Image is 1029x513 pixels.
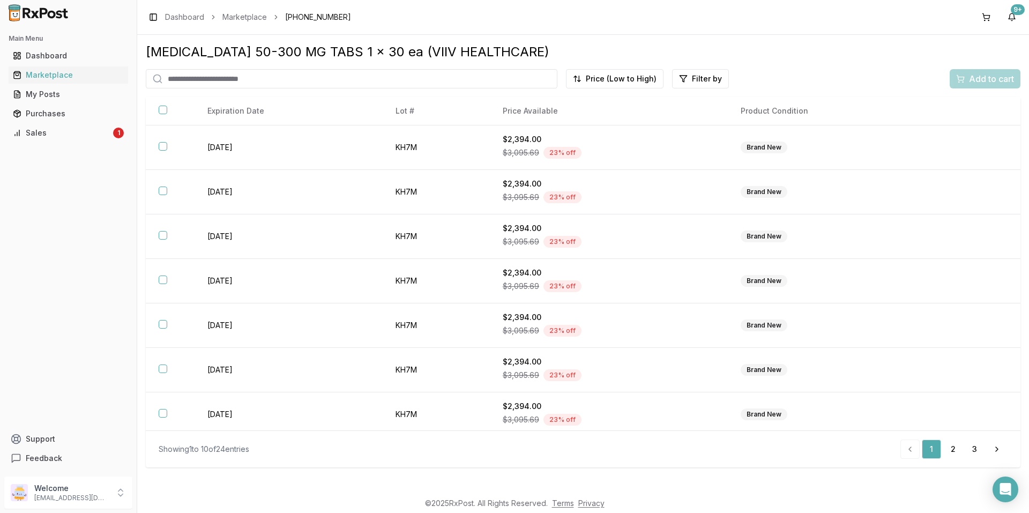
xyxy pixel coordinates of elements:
[195,170,383,214] td: [DATE]
[503,401,715,412] div: $2,394.00
[383,97,490,125] th: Lot #
[9,104,128,123] a: Purchases
[13,70,124,80] div: Marketplace
[195,259,383,303] td: [DATE]
[4,66,132,84] button: Marketplace
[503,414,539,425] span: $3,095.69
[195,392,383,437] td: [DATE]
[741,408,787,420] div: Brand New
[195,125,383,170] td: [DATE]
[741,364,787,376] div: Brand New
[222,12,267,23] a: Marketplace
[9,123,128,143] a: Sales1
[586,73,657,84] span: Price (Low to High)
[503,325,539,336] span: $3,095.69
[543,191,581,203] div: 23 % off
[4,449,132,468] button: Feedback
[13,108,124,119] div: Purchases
[26,453,62,464] span: Feedback
[13,128,111,138] div: Sales
[503,134,715,145] div: $2,394.00
[922,440,941,459] a: 1
[146,43,1020,61] div: [MEDICAL_DATA] 50-300 MG TABS 1 x 30 ea (VIIV HEALTHCARE)
[503,236,539,247] span: $3,095.69
[741,275,787,287] div: Brand New
[11,484,28,501] img: User avatar
[543,325,581,337] div: 23 % off
[490,97,728,125] th: Price Available
[159,444,249,455] div: Showing 1 to 10 of 24 entries
[543,147,581,159] div: 23 % off
[195,348,383,392] td: [DATE]
[578,499,605,508] a: Privacy
[383,214,490,259] td: KH7M
[741,319,787,331] div: Brand New
[4,47,132,64] button: Dashboard
[552,499,574,508] a: Terms
[543,280,581,292] div: 23 % off
[9,46,128,65] a: Dashboard
[1011,4,1025,15] div: 9+
[943,440,963,459] a: 2
[692,73,722,84] span: Filter by
[9,34,128,43] h2: Main Menu
[383,125,490,170] td: KH7M
[383,348,490,392] td: KH7M
[195,303,383,348] td: [DATE]
[383,303,490,348] td: KH7M
[503,267,715,278] div: $2,394.00
[4,4,73,21] img: RxPost Logo
[900,440,1008,459] nav: pagination
[993,477,1018,502] div: Open Intercom Messenger
[4,429,132,449] button: Support
[113,128,124,138] div: 1
[741,142,787,153] div: Brand New
[9,65,128,85] a: Marketplace
[195,214,383,259] td: [DATE]
[383,170,490,214] td: KH7M
[383,392,490,437] td: KH7M
[503,370,539,381] span: $3,095.69
[13,50,124,61] div: Dashboard
[503,356,715,367] div: $2,394.00
[13,89,124,100] div: My Posts
[543,236,581,248] div: 23 % off
[543,369,581,381] div: 23 % off
[4,105,132,122] button: Purchases
[503,281,539,292] span: $3,095.69
[383,259,490,303] td: KH7M
[503,312,715,323] div: $2,394.00
[1003,9,1020,26] button: 9+
[4,86,132,103] button: My Posts
[165,12,351,23] nav: breadcrumb
[566,69,663,88] button: Price (Low to High)
[9,85,128,104] a: My Posts
[503,147,539,158] span: $3,095.69
[965,440,984,459] a: 3
[672,69,729,88] button: Filter by
[741,186,787,198] div: Brand New
[543,414,581,426] div: 23 % off
[285,12,351,23] span: [PHONE_NUMBER]
[503,179,715,189] div: $2,394.00
[741,231,787,242] div: Brand New
[34,494,109,502] p: [EMAIL_ADDRESS][DOMAIN_NAME]
[34,483,109,494] p: Welcome
[165,12,204,23] a: Dashboard
[503,192,539,203] span: $3,095.69
[195,97,383,125] th: Expiration Date
[503,223,715,234] div: $2,394.00
[4,124,132,142] button: Sales1
[728,97,940,125] th: Product Condition
[986,440,1008,459] a: Go to next page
